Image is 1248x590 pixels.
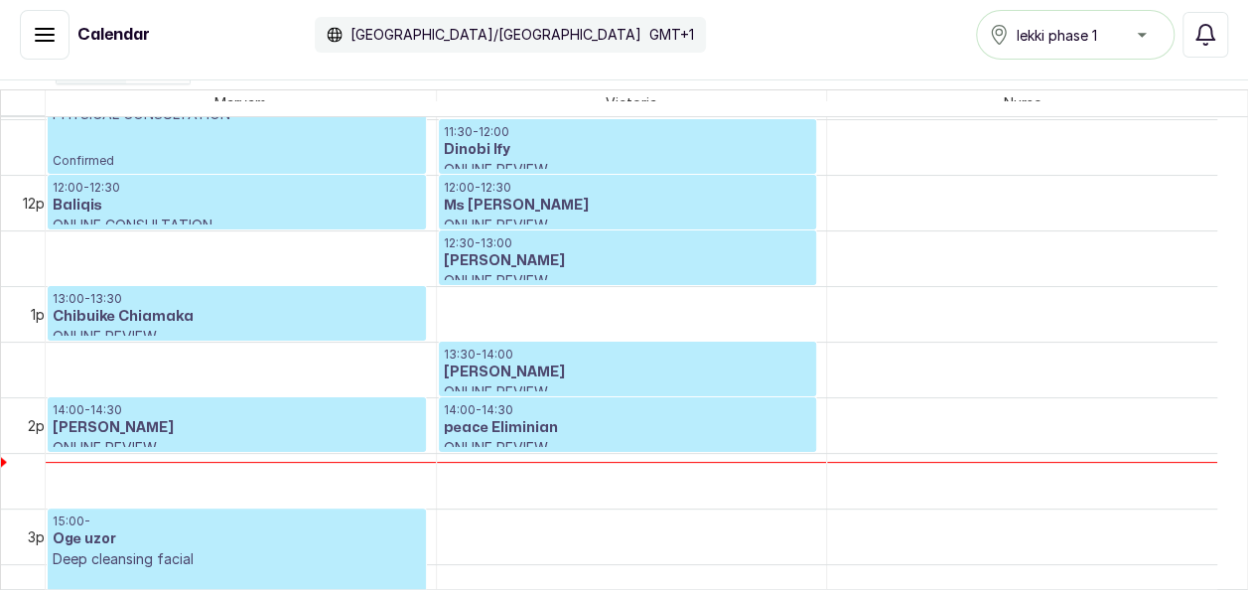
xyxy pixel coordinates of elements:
p: ONLINE REVIEW [444,382,812,402]
div: 2pm [24,415,60,436]
h3: Ms [PERSON_NAME] [444,196,812,216]
div: 12pm [19,193,60,214]
p: 11:30 - 12:00 [444,124,812,140]
span: Maryam [210,90,270,115]
div: 1pm [27,304,60,325]
p: GMT+1 [649,25,694,45]
p: [GEOGRAPHIC_DATA]/[GEOGRAPHIC_DATA] [350,25,641,45]
span: lekki phase 1 [1017,25,1097,46]
p: 15:00 - [53,514,421,529]
span: Nurse [1000,90,1045,115]
button: lekki phase 1 [976,10,1175,60]
p: 12:30 - 13:00 [444,235,812,251]
p: ONLINE CONSULTATION [53,216,421,235]
p: ONLINE REVIEW [444,160,812,180]
p: ONLINE REVIEW [444,271,812,291]
p: 14:00 - 14:30 [444,402,812,418]
p: ONLINE REVIEW [444,216,812,235]
p: 12:00 - 12:30 [53,180,421,196]
p: 13:00 - 13:30 [53,291,421,307]
p: 14:00 - 14:30 [53,402,421,418]
p: 13:30 - 14:00 [444,347,812,363]
span: Confirmed [53,153,421,169]
p: ONLINE REVIEW [53,438,421,458]
p: ONLINE REVIEW [444,438,812,458]
h3: [PERSON_NAME] [444,363,812,382]
h3: [PERSON_NAME] [444,251,812,271]
span: Victoria [602,90,661,115]
p: Deep cleansing facial [53,549,421,569]
h3: Chibuike Chiamaka [53,307,421,327]
h3: peace Eliminian [444,418,812,438]
p: ONLINE REVIEW [53,327,421,347]
h3: Oge uzor [53,529,421,549]
div: 3pm [24,526,60,547]
h1: Calendar [77,23,150,47]
h3: Baliqis [53,196,421,216]
h3: Dinobi Ify [444,140,812,160]
p: 12:00 - 12:30 [444,180,812,196]
h3: [PERSON_NAME] [53,418,421,438]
